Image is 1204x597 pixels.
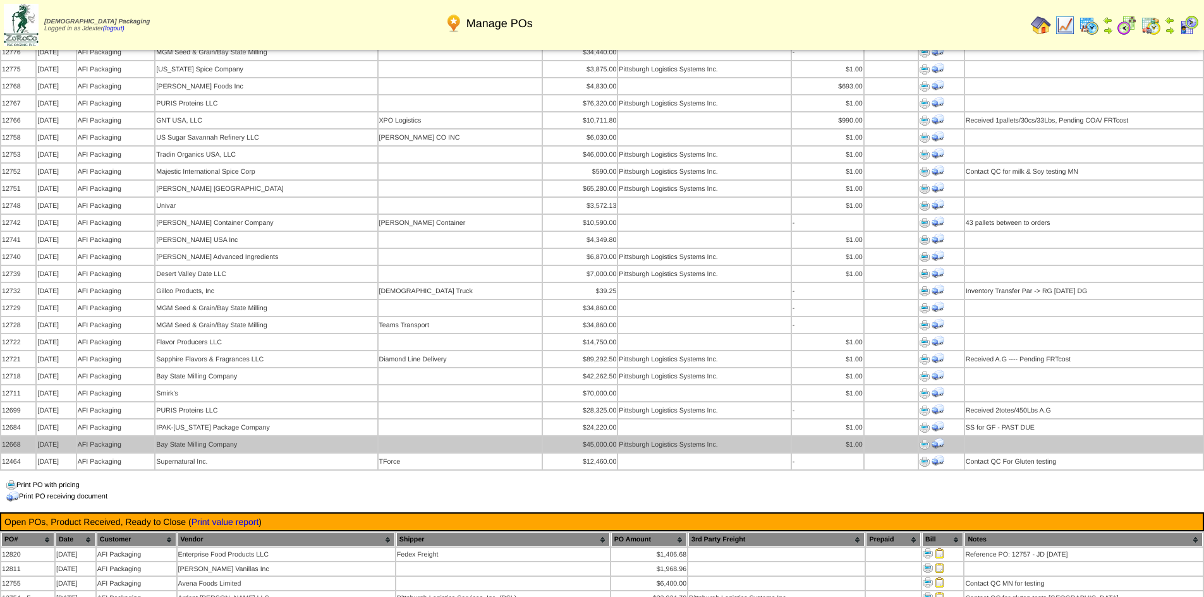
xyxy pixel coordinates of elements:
div: $1,406.68 [612,551,686,558]
td: [DATE] [37,95,75,111]
td: AFI Packaging [77,300,155,316]
td: Teams Transport [379,317,542,333]
div: $39.25 [544,287,616,295]
div: $1,968.96 [612,565,686,573]
td: Pittsburgh Logistics Systems Inc. [618,95,790,111]
div: $693.00 [793,83,863,90]
div: $1.00 [793,151,863,159]
img: Print Receiving Document [932,318,944,330]
td: PURIS Proteins LLC [155,402,377,418]
img: Print [923,577,933,588]
div: $990.00 [793,117,863,124]
td: AFI Packaging [77,317,155,333]
div: $28,325.00 [544,407,616,414]
div: $7,000.00 [544,270,616,278]
img: Print Receiving Document [932,284,944,296]
img: Print [920,99,930,109]
td: Tradin Organics USA, LLC [155,147,377,162]
td: IPAK-[US_STATE] Package Company [155,419,377,435]
td: 12718 [1,368,35,384]
th: Shipper [396,533,610,546]
td: [PERSON_NAME] CO INC [379,130,542,145]
td: Diamond Line Delivery [379,351,542,367]
td: - [792,402,863,418]
td: MGM Seed & Grain/Bay State Milling [155,300,377,316]
td: [PERSON_NAME] Container [379,215,542,231]
td: AFI Packaging [77,232,155,248]
div: $1.00 [793,202,863,210]
div: $6,400.00 [612,580,686,588]
div: $42,262.50 [544,373,616,380]
td: 12464 [1,454,35,469]
td: 12768 [1,78,35,94]
td: [DATE] [37,351,75,367]
td: - [792,454,863,469]
td: [PERSON_NAME] Vanillas Inc [178,562,395,576]
a: Print value report [192,517,259,527]
td: - [792,215,863,231]
td: 12741 [1,232,35,248]
img: Print Receiving Document [932,232,944,245]
img: Close PO [935,548,945,558]
div: $3,875.00 [544,66,616,73]
td: AFI Packaging [77,215,155,231]
th: Prepaid [866,533,921,546]
th: PO Amount [611,533,687,546]
img: Print [920,440,930,450]
td: Received A.G ---- Pending FRTcost [965,351,1203,367]
div: $1.00 [793,66,863,73]
td: 12729 [1,300,35,316]
td: 12721 [1,351,35,367]
img: home.gif [1031,15,1051,35]
img: Print [920,406,930,416]
img: Print [920,64,930,75]
td: Supernatural Inc. [155,454,377,469]
img: Print Receiving Document [932,113,944,126]
td: [DATE] [37,61,75,77]
div: $10,711.80 [544,117,616,124]
td: AFI Packaging [77,454,155,469]
img: Print [920,167,930,177]
div: $1.00 [793,100,863,107]
td: [DATE] [37,198,75,214]
img: Print Receiving Document [932,147,944,160]
td: [DATE] [56,562,95,576]
td: Bay State Milling Company [155,368,377,384]
div: $1.00 [793,390,863,397]
img: Print [920,303,930,313]
td: [DATE] [37,402,75,418]
img: Print [920,269,930,279]
td: AFI Packaging [77,164,155,179]
th: Bill [922,533,963,546]
img: Print [920,116,930,126]
td: Univar [155,198,377,214]
img: Print Receiving Document [932,164,944,177]
span: [DEMOGRAPHIC_DATA] Packaging [44,18,150,25]
img: Print Receiving Document [932,335,944,347]
img: Print Receiving Document [932,454,944,467]
td: [PERSON_NAME] Advanced Ingredients [155,249,377,265]
td: US Sugar Savannah Refinery LLC [155,130,377,145]
div: $34,860.00 [544,322,616,329]
td: AFI Packaging [77,78,155,94]
div: $12,460.00 [544,458,616,466]
img: Print Receiving Document [932,369,944,382]
td: Open POs, Product Received, Ready to Close ( ) [4,516,1200,528]
img: Print Receiving Document [932,79,944,92]
td: 12753 [1,147,35,162]
td: AFI Packaging [77,266,155,282]
td: Gillco Products, Inc [155,283,377,299]
img: Print Receiving Document [932,96,944,109]
td: [PERSON_NAME] Foods Inc [155,78,377,94]
th: Date [56,533,95,546]
td: Reference PO: 12757 - JD [DATE] [964,548,1203,561]
th: Customer [97,533,176,546]
td: Pittsburgh Logistics Systems Inc. [618,351,790,367]
td: [DATE] [37,130,75,145]
td: [DEMOGRAPHIC_DATA] Truck [379,283,542,299]
td: AFI Packaging [77,368,155,384]
div: $1.00 [793,236,863,244]
td: AFI Packaging [77,198,155,214]
td: [DATE] [37,454,75,469]
td: Inventory Transfer Par -> RG [DATE] DG [965,283,1203,299]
